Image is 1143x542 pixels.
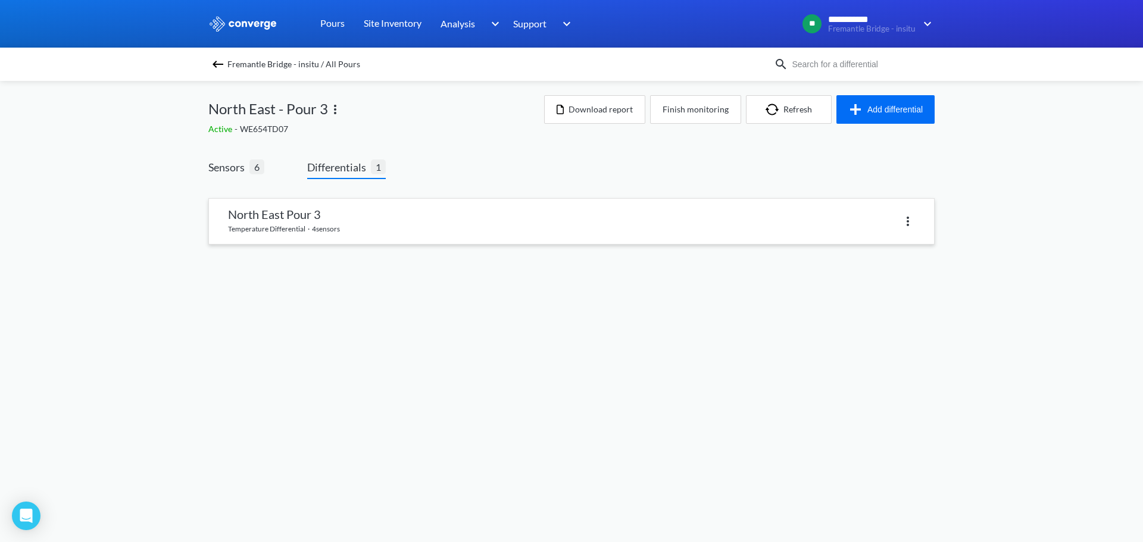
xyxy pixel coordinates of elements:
[788,58,932,71] input: Search for a differential
[208,123,544,136] div: WE654TD07
[227,56,360,73] span: Fremantle Bridge - insitu / All Pours
[544,95,645,124] button: Download report
[307,159,371,176] span: Differentials
[916,17,935,31] img: downArrow.svg
[650,95,741,124] button: Finish monitoring
[208,98,328,120] span: North East - Pour 3
[441,16,475,31] span: Analysis
[746,95,832,124] button: Refresh
[513,16,546,31] span: Support
[836,95,935,124] button: Add differential
[848,102,867,117] img: icon-plus.svg
[371,159,386,174] span: 1
[249,159,264,174] span: 6
[235,124,240,134] span: -
[555,17,574,31] img: downArrow.svg
[211,57,225,71] img: backspace.svg
[208,159,249,176] span: Sensors
[483,17,502,31] img: downArrow.svg
[12,502,40,530] div: Open Intercom Messenger
[828,24,916,33] span: Fremantle Bridge - insitu
[766,104,783,115] img: icon-refresh.svg
[557,105,564,114] img: icon-file.svg
[208,124,235,134] span: Active
[328,102,342,117] img: more.svg
[774,57,788,71] img: icon-search.svg
[208,16,277,32] img: logo_ewhite.svg
[901,214,915,228] img: more.svg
